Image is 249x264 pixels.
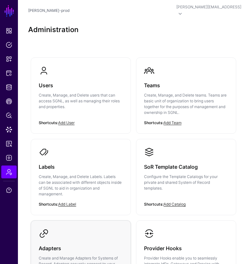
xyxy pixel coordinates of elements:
[144,174,228,191] p: Configure the Template Catalogs for your private and shared System of Record templates.
[6,56,12,62] span: Snippets
[6,169,12,175] span: Admin
[144,162,228,171] h3: SoR Template Catalog
[4,4,15,18] a: SGNL
[39,174,123,197] p: Create, Manage, and Delete Labels. Labels can be associated with different objects inside of SGNL...
[28,25,239,34] h2: Administration
[176,4,241,10] div: [PERSON_NAME][EMAIL_ADDRESS]
[144,120,164,125] strong: Shortcuts:
[39,92,123,110] p: Create, Manage, and Delete users that can access SGNL, as well as managing their roles and proper...
[1,53,17,65] a: Snippets
[164,120,181,125] a: Add Team
[1,109,17,122] a: Policy Lens
[58,202,76,207] a: Add Label
[1,24,17,37] a: Dashboard
[144,244,228,253] h3: Provider Hooks
[6,42,12,48] span: Policies
[1,67,17,80] a: Protected Systems
[28,8,69,13] a: [PERSON_NAME]-prod
[6,155,12,161] span: Logs
[144,81,228,90] h3: Teams
[31,139,131,215] a: LabelsCreate, Manage, and Delete Labels. Labels can be associated with different objects inside o...
[1,151,17,164] a: Logs
[1,38,17,51] a: Policies
[144,202,164,207] strong: Shortcuts:
[6,84,12,90] span: Identity Data Fabric
[1,123,17,136] a: Data Lens
[39,120,58,125] strong: Shortcuts:
[39,202,58,207] strong: Shortcuts:
[6,70,12,76] span: Protected Systems
[1,95,17,108] a: CAEP Hub
[1,81,17,94] a: Identity Data Fabric
[39,244,123,253] h3: Adapters
[6,187,12,193] span: Support
[6,141,12,147] span: Reports
[31,58,131,128] a: UsersCreate, Manage, and Delete users that can access SGNL, as well as managing their roles and p...
[164,202,186,207] a: Add Catalog
[6,98,12,105] span: CAEP Hub
[1,137,17,150] a: Reports
[144,92,228,115] p: Create, Manage, and Delete teams. Teams are basic unit of organization to bring users together fo...
[136,139,236,209] a: SoR Template CatalogConfigure the Template Catalogs for your private and shared System of Record ...
[39,162,123,171] h3: Labels
[6,126,12,133] span: Data Lens
[136,58,236,133] a: TeamsCreate, Manage, and Delete teams. Teams are basic unit of organization to bring users togeth...
[58,120,75,125] a: Add User
[39,81,123,90] h3: Users
[6,28,12,34] span: Dashboard
[1,166,17,178] a: Admin
[6,112,12,119] span: Policy Lens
